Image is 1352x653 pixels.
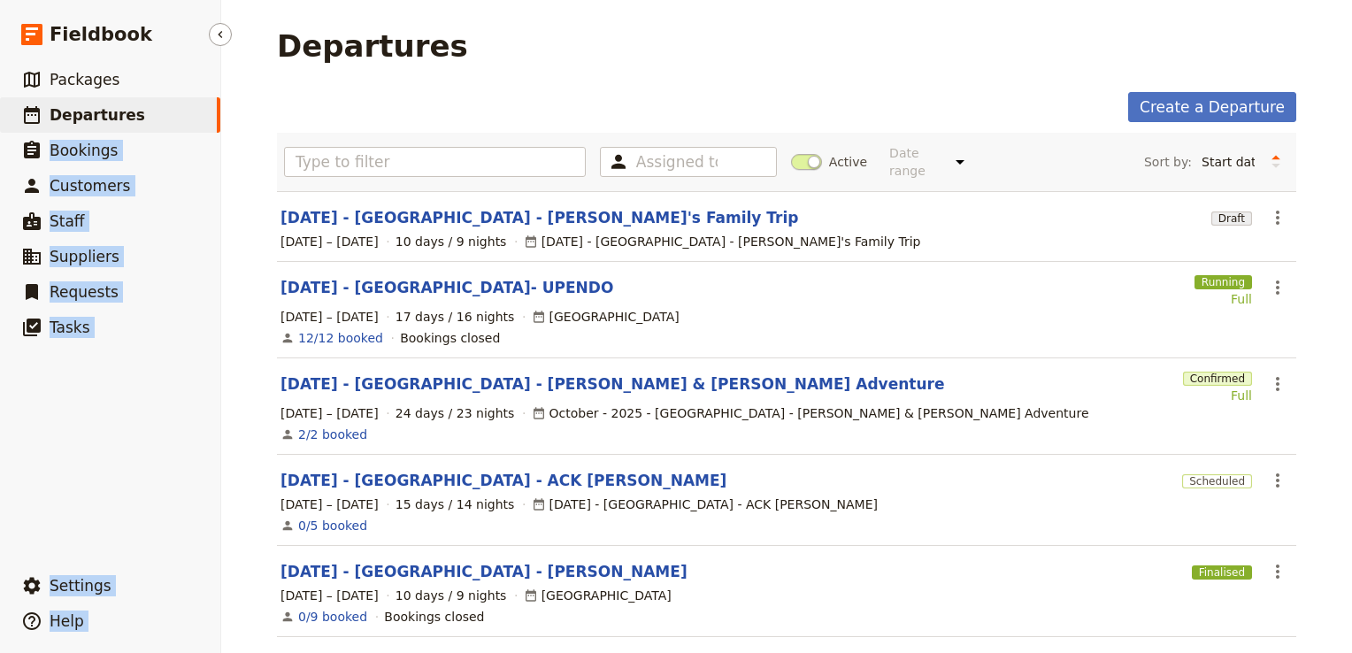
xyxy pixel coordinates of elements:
[50,177,130,195] span: Customers
[298,426,367,443] a: View the bookings for this departure
[50,319,90,336] span: Tasks
[384,608,484,626] div: Bookings closed
[1128,92,1296,122] a: Create a Departure
[1263,149,1289,175] button: Change sort direction
[280,233,379,250] span: [DATE] – [DATE]
[50,142,118,159] span: Bookings
[280,277,613,298] a: [DATE] - [GEOGRAPHIC_DATA]- UPENDO
[50,577,111,595] span: Settings
[1263,557,1293,587] button: Actions
[396,587,507,604] span: 10 days / 9 nights
[1195,275,1252,289] span: Running
[50,612,84,630] span: Help
[280,373,944,395] a: [DATE] - [GEOGRAPHIC_DATA] - [PERSON_NAME] & [PERSON_NAME] Adventure
[209,23,232,46] button: Hide menu
[1211,211,1252,226] span: Draft
[280,561,688,582] a: [DATE] - [GEOGRAPHIC_DATA] - [PERSON_NAME]
[280,587,379,604] span: [DATE] – [DATE]
[396,496,515,513] span: 15 days / 14 nights
[400,329,500,347] div: Bookings closed
[280,470,726,491] a: [DATE] - [GEOGRAPHIC_DATA] - ACK [PERSON_NAME]
[532,308,680,326] div: [GEOGRAPHIC_DATA]
[1183,387,1252,404] div: Full
[524,587,672,604] div: [GEOGRAPHIC_DATA]
[280,308,379,326] span: [DATE] – [DATE]
[280,207,798,228] a: [DATE] - [GEOGRAPHIC_DATA] - [PERSON_NAME]'s Family Trip
[50,106,145,124] span: Departures
[532,496,878,513] div: [DATE] - [GEOGRAPHIC_DATA] - ACK [PERSON_NAME]
[1263,273,1293,303] button: Actions
[1263,369,1293,399] button: Actions
[280,496,379,513] span: [DATE] – [DATE]
[280,404,379,422] span: [DATE] – [DATE]
[1183,372,1252,386] span: Confirmed
[636,151,718,173] input: Assigned to
[1192,565,1252,580] span: Finalised
[1263,465,1293,496] button: Actions
[277,28,468,64] h1: Departures
[298,517,367,534] a: View the bookings for this departure
[50,212,85,230] span: Staff
[524,233,921,250] div: [DATE] - [GEOGRAPHIC_DATA] - [PERSON_NAME]'s Family Trip
[1194,149,1263,175] select: Sort by:
[1144,153,1192,171] span: Sort by:
[50,283,119,301] span: Requests
[50,71,119,88] span: Packages
[396,233,507,250] span: 10 days / 9 nights
[50,21,152,48] span: Fieldbook
[829,153,867,171] span: Active
[532,404,1089,422] div: October - 2025 - [GEOGRAPHIC_DATA] - [PERSON_NAME] & [PERSON_NAME] Adventure
[1263,203,1293,233] button: Actions
[396,404,515,422] span: 24 days / 23 nights
[396,308,515,326] span: 17 days / 16 nights
[50,248,119,265] span: Suppliers
[298,329,383,347] a: View the bookings for this departure
[298,608,367,626] a: View the bookings for this departure
[284,147,586,177] input: Type to filter
[1182,474,1252,488] span: Scheduled
[1195,290,1252,308] div: Full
